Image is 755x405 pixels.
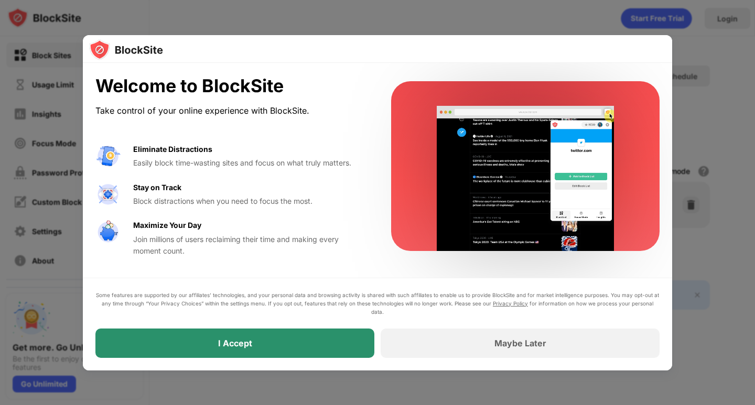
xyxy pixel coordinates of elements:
[133,182,181,193] div: Stay on Track
[95,144,121,169] img: value-avoid-distractions.svg
[95,182,121,207] img: value-focus.svg
[95,75,366,97] div: Welcome to BlockSite
[95,220,121,245] img: value-safe-time.svg
[133,157,366,169] div: Easily block time-wasting sites and focus on what truly matters.
[95,291,660,316] div: Some features are supported by our affiliates’ technologies, and your personal data and browsing ...
[133,144,212,155] div: Eliminate Distractions
[494,338,546,348] div: Maybe Later
[493,300,528,307] a: Privacy Policy
[89,39,163,60] img: logo-blocksite.svg
[133,234,366,257] div: Join millions of users reclaiming their time and making every moment count.
[95,103,366,118] div: Take control of your online experience with BlockSite.
[133,220,201,231] div: Maximize Your Day
[133,195,366,207] div: Block distractions when you need to focus the most.
[218,338,252,348] div: I Accept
